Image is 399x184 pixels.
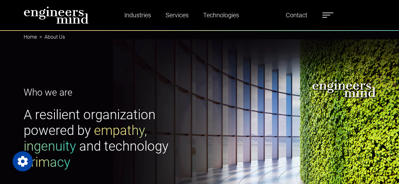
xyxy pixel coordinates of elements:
[37,33,65,41] li: About Us
[24,107,196,170] h1: A resilient organization powered by and technology
[24,85,196,99] p: Who we are
[24,123,147,154] span: empathy, ingenuity
[283,8,310,22] a: Contact
[24,30,376,44] nav: breadcrumb
[24,6,89,24] img: logo
[163,8,191,22] a: Services
[24,34,37,40] a: Home
[201,8,242,22] a: Technologies
[24,154,70,170] span: primacy
[122,8,154,22] a: Industries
